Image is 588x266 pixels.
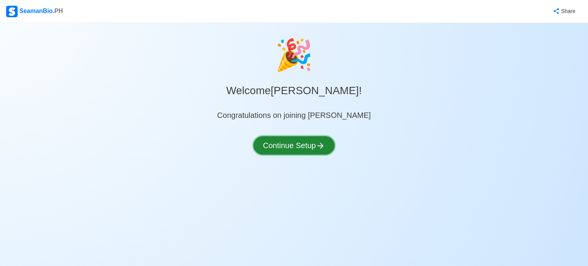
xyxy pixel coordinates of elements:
img: Logo [6,6,18,17]
div: celebrate [275,32,313,78]
h3: Welcome [PERSON_NAME] ! [226,78,362,97]
button: Share [545,4,582,19]
span: .PH [53,8,63,14]
button: Continue Setup [253,136,335,155]
div: SeamanBio [6,6,63,17]
div: Congratulations on joining [PERSON_NAME] [217,109,371,121]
